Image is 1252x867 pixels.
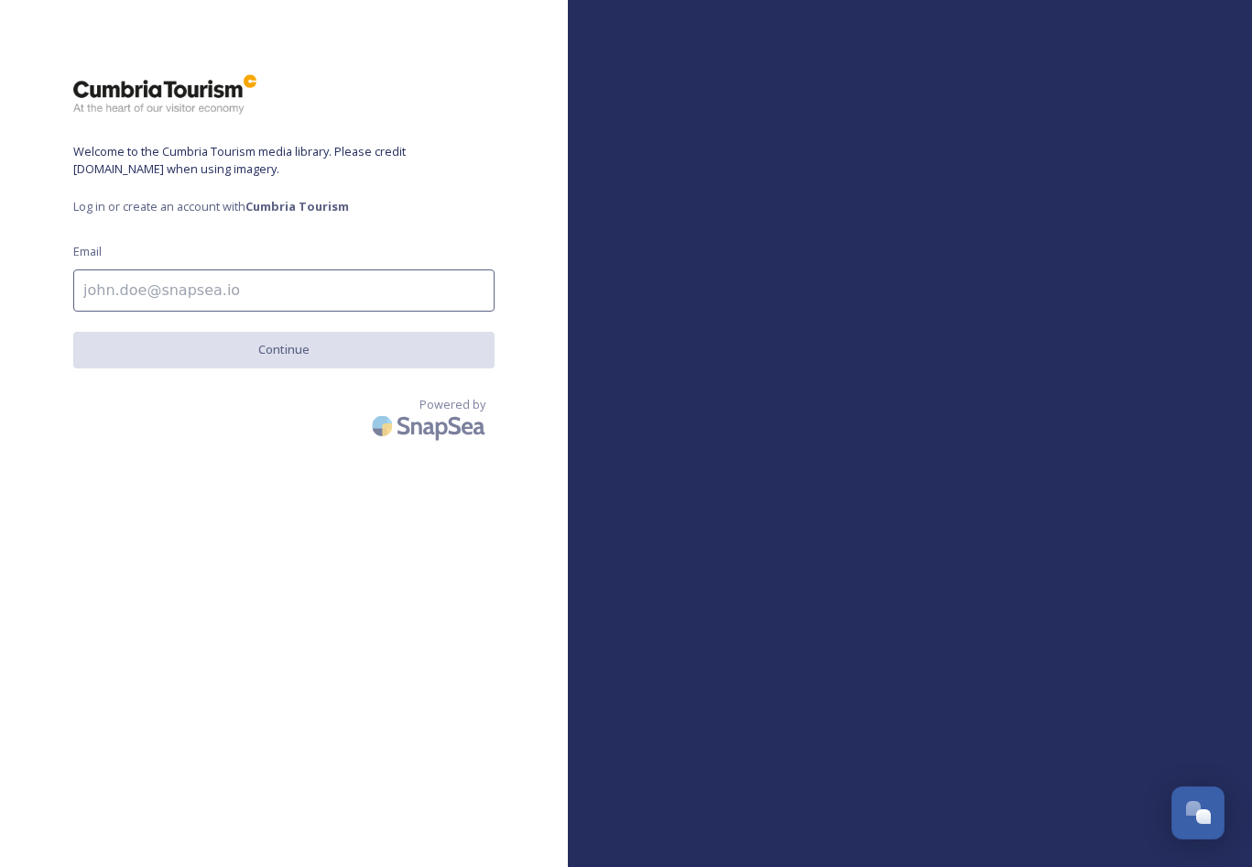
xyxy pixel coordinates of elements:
[73,332,495,368] button: Continue
[73,73,256,115] img: ct_logo.png
[73,198,495,215] span: Log in or create an account with
[73,269,495,312] input: john.doe@snapsea.io
[73,143,495,178] span: Welcome to the Cumbria Tourism media library. Please credit [DOMAIN_NAME] when using imagery.
[366,404,495,447] img: SnapSea Logo
[419,396,485,413] span: Powered by
[1171,786,1225,840] button: Open Chat
[245,198,349,214] strong: Cumbria Tourism
[73,243,102,260] span: Email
